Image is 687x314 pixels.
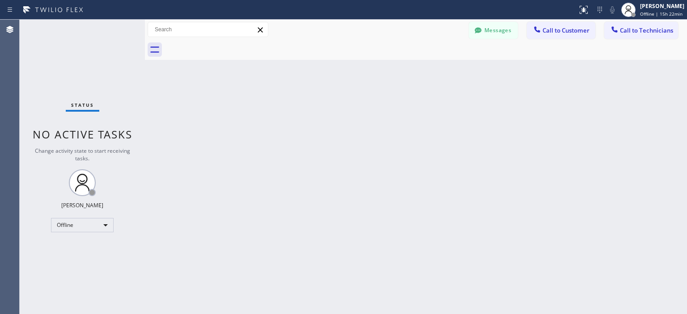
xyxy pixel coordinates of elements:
span: Call to Customer [543,26,589,34]
button: Mute [606,4,619,16]
span: Change activity state to start receiving tasks. [35,147,130,162]
span: Status [71,102,94,108]
button: Call to Customer [527,22,595,39]
input: Search [148,22,268,37]
span: No active tasks [33,127,132,142]
button: Call to Technicians [604,22,678,39]
div: [PERSON_NAME] [61,201,103,209]
span: Offline | 15h 22min [640,11,683,17]
span: Call to Technicians [620,26,673,34]
div: Offline [51,218,114,232]
button: Messages [469,22,518,39]
div: [PERSON_NAME] [640,2,684,10]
